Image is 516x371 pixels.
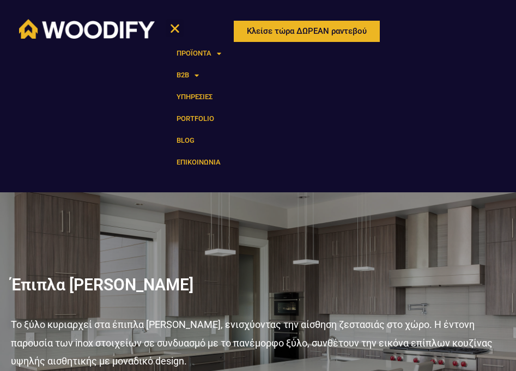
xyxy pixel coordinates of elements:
a: B2B [166,64,232,86]
a: ΕΠΙΚΟΙΝΩΝΙΑ [166,151,232,173]
a: ΠΡΟΪΟΝΤΑ [166,42,232,64]
p: Το ξύλο κυριαρχεί στα έπιπλα [PERSON_NAME], ενισχύοντας την αίσθηση ζεστασιάς στο χώρο. Η έντονη ... [11,315,505,370]
h2: Έπιπλα [PERSON_NAME] [11,277,505,293]
a: Κλείσε τώρα ΔΩΡΕΑΝ ραντεβού [232,19,381,44]
span: Κλείσε τώρα ΔΩΡΕΑΝ ραντεβού [247,27,367,35]
a: BLOG [166,130,232,151]
img: Woodify [19,19,155,39]
div: Menu Toggle [166,19,184,37]
a: ΥΠΗΡΕΣΙΕΣ [166,86,232,108]
a: PORTFOLIO [166,108,232,130]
